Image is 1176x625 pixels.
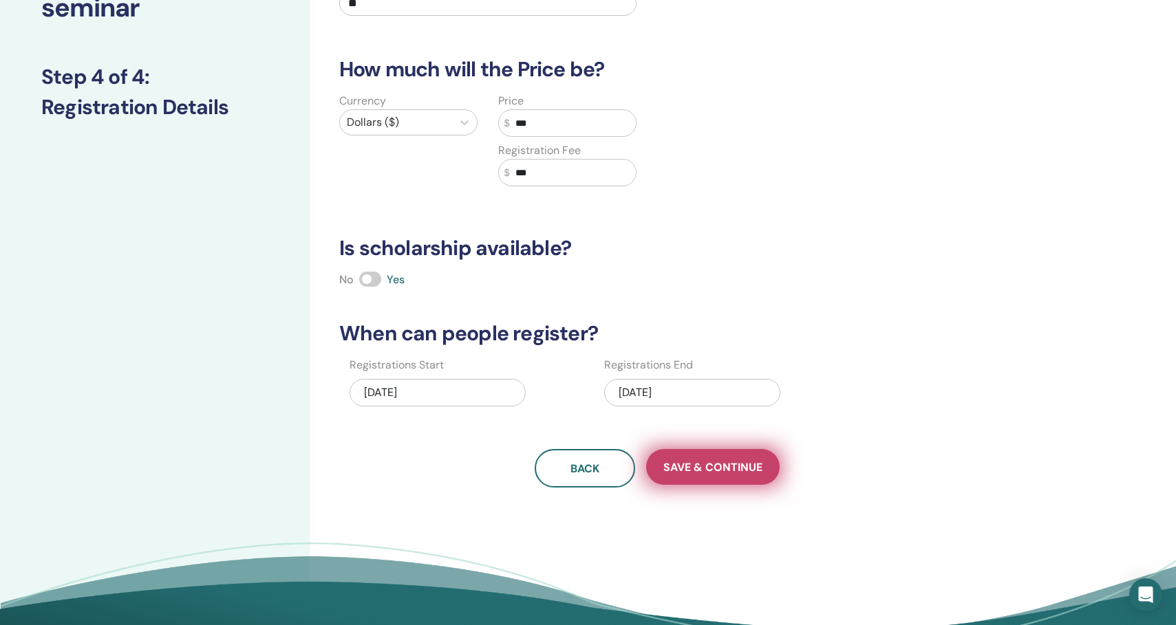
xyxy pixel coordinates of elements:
[1129,578,1162,611] div: Open Intercom Messenger
[350,357,444,373] label: Registrations Start
[41,65,268,89] h3: Step 4 of 4 :
[498,142,581,159] label: Registration Fee
[646,449,780,485] button: Save & Continue
[604,379,780,406] div: [DATE]
[504,116,510,131] span: $
[41,95,268,120] h3: Registration Details
[339,93,386,109] label: Currency
[535,449,635,487] button: Back
[570,461,599,476] span: Back
[331,57,983,82] h3: How much will the Price be?
[504,166,510,180] span: $
[331,321,983,346] h3: When can people register?
[387,272,405,287] span: Yes
[498,93,524,109] label: Price
[350,379,526,406] div: [DATE]
[331,236,983,261] h3: Is scholarship available?
[663,460,762,474] span: Save & Continue
[339,272,354,287] span: No
[604,357,693,373] label: Registrations End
